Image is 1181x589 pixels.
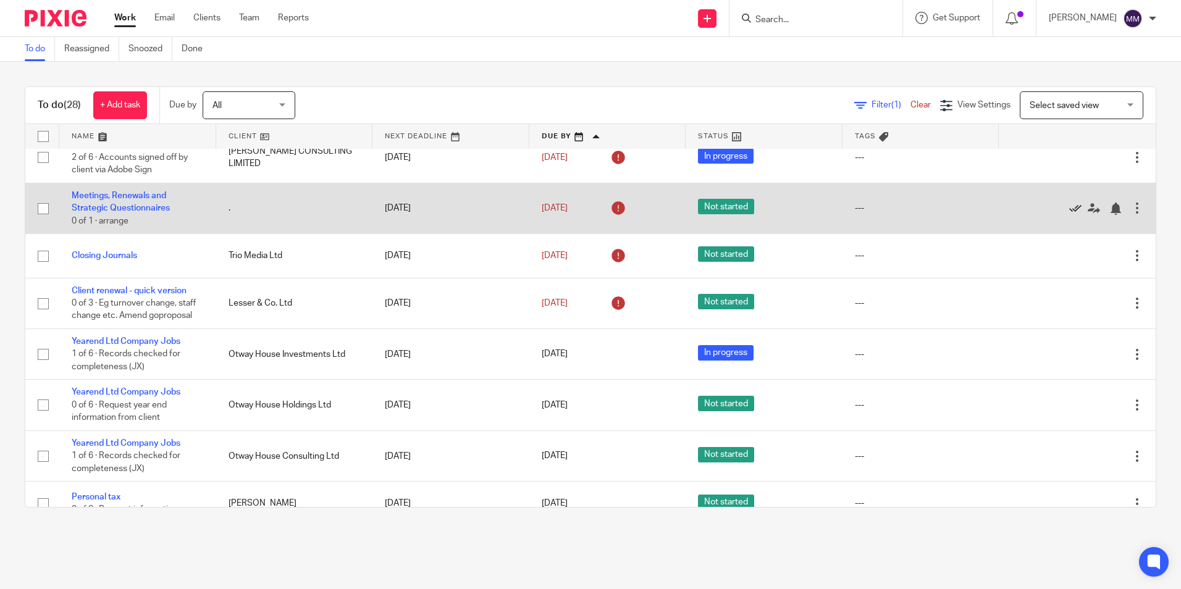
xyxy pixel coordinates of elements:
div: --- [855,202,987,214]
img: Pixie [25,10,86,27]
a: Clients [193,12,221,24]
span: 0 of 8 · Request information [72,506,178,514]
td: [DATE] [372,380,529,430]
td: Lesser & Co. Ltd [216,278,373,328]
span: 0 of 3 · Eg turnover change, staff change etc. Amend goproposal [72,299,196,320]
td: [DATE] [372,132,529,183]
td: [DATE] [372,183,529,233]
div: --- [855,497,987,509]
div: --- [855,348,987,361]
input: Search [754,15,865,26]
td: [DATE] [372,328,529,379]
a: Meetings, Renewals and Strategic Questionnaires [72,191,170,212]
div: --- [855,297,987,309]
span: 1 of 6 · Records checked for completeness (JX) [72,350,180,372]
span: [DATE] [542,452,568,461]
span: Not started [698,495,754,510]
td: [DATE] [372,234,529,278]
span: Not started [698,199,754,214]
span: Not started [698,447,754,462]
span: Not started [698,246,754,262]
a: Closing Journals [72,251,137,260]
span: In progress [698,148,754,164]
span: 0 of 6 · Request year end information from client [72,401,167,422]
a: Client renewal - quick version [72,286,187,295]
a: Email [154,12,175,24]
a: Reports [278,12,309,24]
a: Reassigned [64,37,119,61]
td: Trio Media Ltd [216,234,373,278]
span: In progress [698,345,754,361]
span: Not started [698,294,754,309]
span: 1 of 6 · Records checked for completeness (JX) [72,452,180,474]
td: [DATE] [372,430,529,481]
span: 0 of 1 · arrange [72,217,128,225]
td: . [216,183,373,233]
a: Yearend Ltd Company Jobs [72,337,180,346]
img: svg%3E [1123,9,1143,28]
span: Not started [698,396,754,411]
span: [DATE] [542,299,568,307]
td: [DATE] [372,278,529,328]
span: Get Support [933,14,980,22]
td: [PERSON_NAME] [216,482,373,525]
a: Snoozed [128,37,172,61]
p: Due by [169,99,196,111]
span: View Settings [957,101,1011,109]
span: (1) [891,101,901,109]
div: --- [855,151,987,164]
span: 2 of 6 · Accounts signed off by client via Adobe Sign [72,153,188,175]
span: [DATE] [542,204,568,212]
a: Done [182,37,212,61]
a: To do [25,37,55,61]
td: Otway House Consulting Ltd [216,430,373,481]
a: Personal tax [72,493,120,501]
a: Mark as done [1069,202,1088,214]
div: --- [855,450,987,462]
span: Select saved view [1030,101,1099,110]
a: Team [239,12,259,24]
a: Work [114,12,136,24]
a: + Add task [93,91,147,119]
td: [PERSON_NAME] CONSULTING LIMITED [216,132,373,183]
div: --- [855,399,987,411]
p: [PERSON_NAME] [1049,12,1117,24]
span: [DATE] [542,251,568,260]
td: Otway House Holdings Ltd [216,380,373,430]
td: Otway House Investments Ltd [216,328,373,379]
span: All [212,101,222,110]
span: Tags [855,133,876,140]
a: Clear [910,101,931,109]
span: [DATE] [542,350,568,359]
span: [DATE] [542,401,568,409]
div: --- [855,249,987,262]
span: (28) [64,100,81,110]
a: Yearend Ltd Company Jobs [72,388,180,396]
span: Filter [872,101,910,109]
span: [DATE] [542,499,568,508]
span: [DATE] [542,153,568,162]
h1: To do [38,99,81,112]
a: Yearend Ltd Company Jobs [72,439,180,448]
td: [DATE] [372,482,529,525]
